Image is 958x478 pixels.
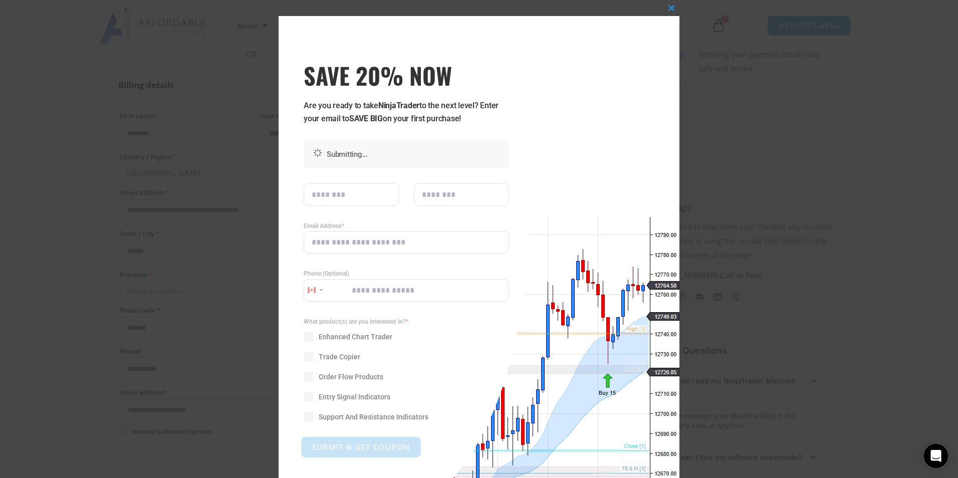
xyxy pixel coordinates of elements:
p: Submitting... [327,148,504,161]
div: Open Intercom Messenger [924,444,948,468]
h3: SAVE 20% NOW [304,61,509,89]
strong: NinjaTrader [378,101,419,110]
p: Are you ready to take to the next level? Enter your email to on your first purchase! [304,99,509,125]
strong: SAVE BIG [349,114,383,123]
